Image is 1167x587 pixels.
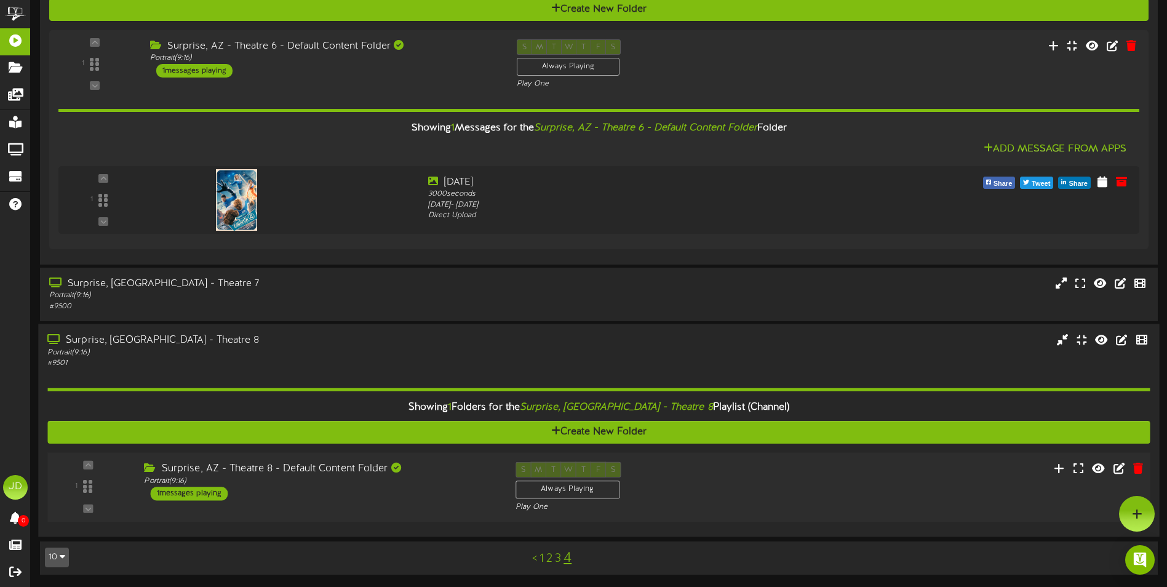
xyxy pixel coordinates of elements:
div: # 9501 [47,357,496,368]
span: Share [1066,177,1090,191]
div: Surprise, AZ - Theatre 8 - Default Content Folder [144,461,496,476]
button: Create New Folder [47,421,1150,444]
div: Direct Upload [428,210,860,221]
button: Share [983,177,1016,189]
span: 0 [18,515,29,527]
div: Showing Folders for the Playlist (Channel) [38,394,1159,421]
div: Play One [516,501,775,512]
span: Tweet [1029,177,1053,191]
span: 1 [451,122,455,134]
div: Portrait ( 9:16 ) [49,290,496,301]
div: Portrait ( 9:16 ) [144,476,496,486]
div: Surprise, AZ - Theatre 6 - Default Content Folder [150,39,498,54]
div: JD [3,475,28,500]
div: [DATE] [428,175,860,190]
i: Surprise, AZ - Theatre 6 - Default Content Folder [534,122,757,134]
button: Add Message From Apps [980,142,1130,157]
div: Surprise, [GEOGRAPHIC_DATA] - Theatre 8 [47,333,496,347]
span: 1 [448,402,452,413]
div: Open Intercom Messenger [1125,545,1155,575]
div: Portrait ( 9:16 ) [150,53,498,63]
div: Surprise, [GEOGRAPHIC_DATA] - Theatre 7 [49,277,496,291]
button: 10 [45,548,69,567]
div: # 9500 [49,301,496,312]
div: 1 messages playing [156,64,233,78]
div: Always Playing [516,481,619,499]
span: Share [991,177,1015,191]
div: 1 messages playing [151,487,228,500]
button: Tweet [1020,177,1053,189]
img: 012de206-9e70-482f-be84-c26ae7ca8dcc.jpg [216,169,258,231]
a: 4 [564,550,572,566]
div: [DATE] - [DATE] [428,200,860,210]
div: 3000 seconds [428,189,860,199]
a: 3 [555,552,561,565]
i: Surprise, [GEOGRAPHIC_DATA] - Theatre 8 [520,402,713,413]
a: 2 [546,552,552,565]
div: Play One [517,79,773,89]
button: Share [1058,177,1091,189]
div: Showing Messages for the Folder [49,115,1149,142]
a: < [532,552,537,565]
div: Always Playing [517,58,619,76]
a: 1 [540,552,544,565]
div: Portrait ( 9:16 ) [47,347,496,357]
